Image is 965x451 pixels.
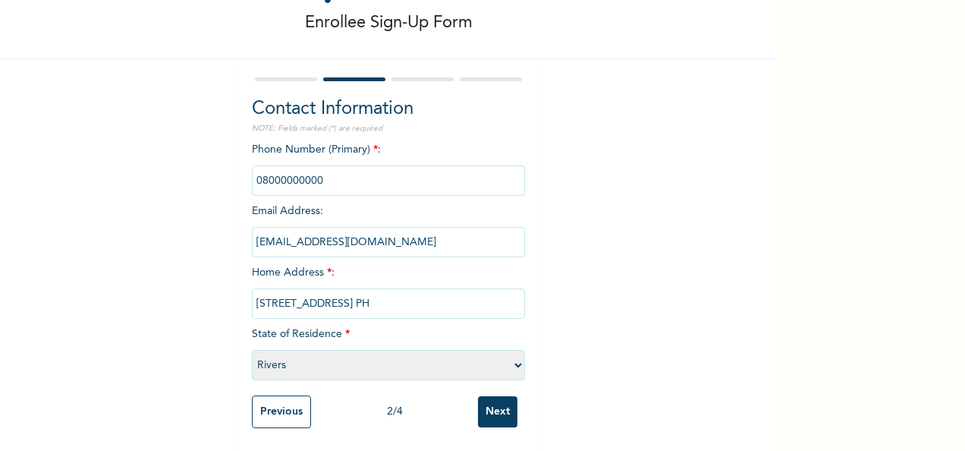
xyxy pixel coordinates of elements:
[252,227,525,257] input: Enter email Address
[252,267,525,309] span: Home Address :
[478,396,517,427] input: Next
[252,206,525,248] span: Email Address :
[252,289,525,319] input: Enter home address
[252,96,525,123] h2: Contact Information
[252,123,525,134] p: NOTE: Fields marked (*) are required
[311,404,478,420] div: 2 / 4
[305,11,473,36] p: Enrollee Sign-Up Form
[252,144,525,186] span: Phone Number (Primary) :
[252,166,525,196] input: Enter Primary Phone Number
[252,396,311,428] input: Previous
[252,329,525,371] span: State of Residence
